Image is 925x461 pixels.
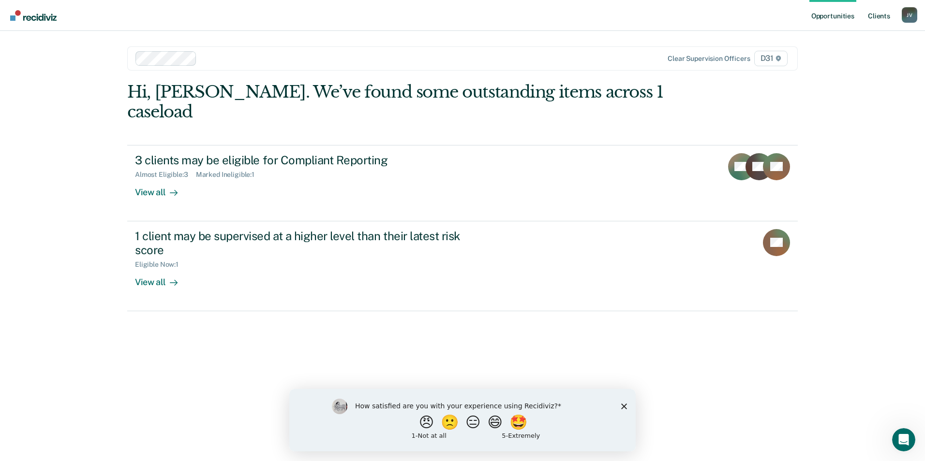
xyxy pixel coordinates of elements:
[135,229,475,257] div: 1 client may be supervised at a higher level than their latest risk score
[902,7,917,23] button: Profile dropdown button
[135,153,475,167] div: 3 clients may be eligible for Compliant Reporting
[135,179,189,198] div: View all
[127,221,798,311] a: 1 client may be supervised at a higher level than their latest risk scoreEligible Now:1View all
[196,171,262,179] div: Marked Ineligible : 1
[127,145,798,221] a: 3 clients may be eligible for Compliant ReportingAlmost Eligible:3Marked Ineligible:1View all
[892,428,915,451] iframe: Intercom live chat
[135,260,186,269] div: Eligible Now : 1
[754,51,788,66] span: D31
[127,82,664,122] div: Hi, [PERSON_NAME]. We’ve found some outstanding items across 1 caseload
[668,55,750,63] div: Clear supervision officers
[135,269,189,288] div: View all
[289,389,636,451] iframe: Survey by Kim from Recidiviz
[10,10,57,21] img: Recidiviz
[902,7,917,23] div: J V
[135,171,196,179] div: Almost Eligible : 3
